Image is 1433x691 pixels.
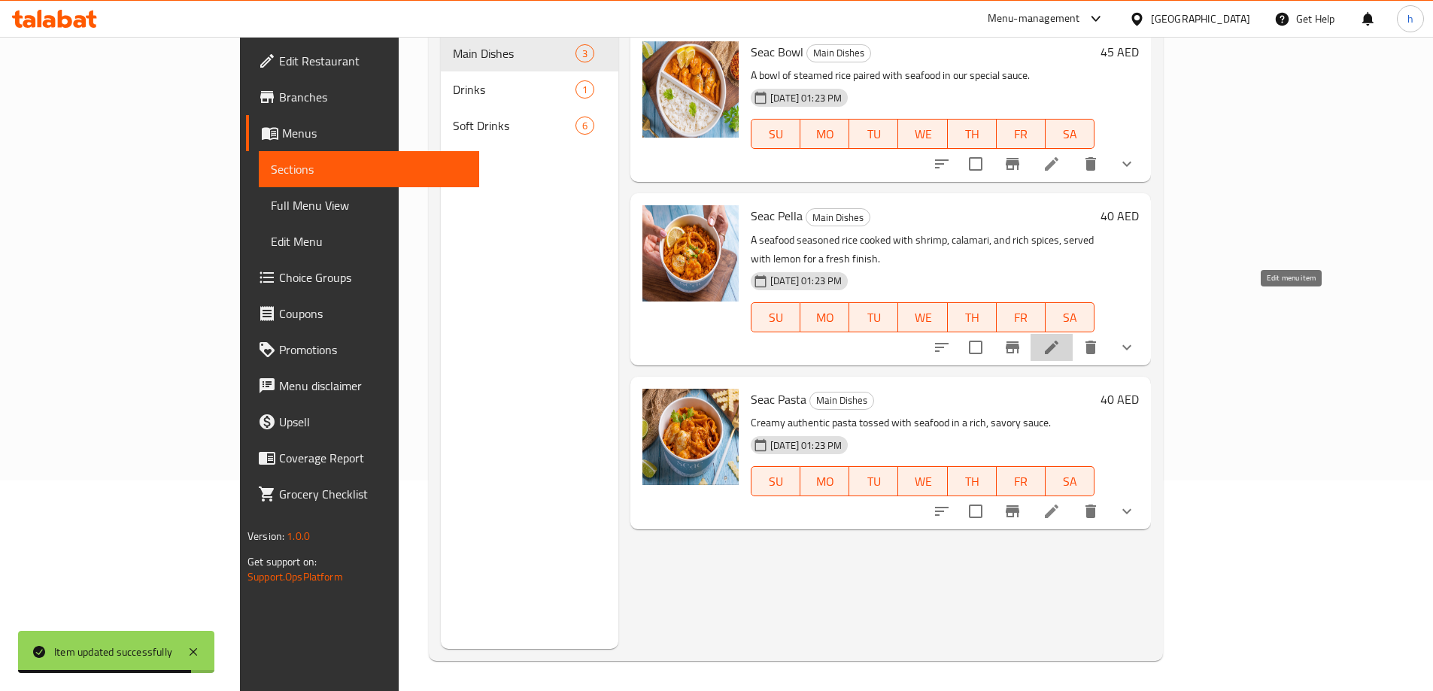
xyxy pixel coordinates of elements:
[246,404,479,440] a: Upsell
[279,485,467,503] span: Grocery Checklist
[1073,493,1109,529] button: delete
[1046,302,1094,332] button: SA
[751,205,803,227] span: Seac Pella
[960,332,991,363] span: Select to update
[576,83,594,97] span: 1
[1118,502,1136,520] svg: Show Choices
[1003,471,1040,492] span: FR
[453,80,575,98] span: Drinks
[960,496,991,527] span: Select to update
[642,389,739,485] img: Seac Pasta
[806,307,843,329] span: MO
[441,108,618,144] div: Soft Drinks6
[259,187,479,223] a: Full Menu View
[1052,471,1088,492] span: SA
[247,567,343,586] a: Support.OpsPlatform
[246,115,479,151] a: Menus
[441,71,618,108] div: Drinks1
[994,493,1031,529] button: Branch-specific-item
[575,117,594,135] div: items
[54,644,172,660] div: Item updated successfully
[751,302,800,332] button: SU
[904,471,941,492] span: WE
[800,302,849,332] button: MO
[898,466,947,496] button: WE
[810,392,873,409] span: Main Dishes
[271,232,467,250] span: Edit Menu
[279,341,467,359] span: Promotions
[279,52,467,70] span: Edit Restaurant
[849,466,898,496] button: TU
[948,302,997,332] button: TH
[948,466,997,496] button: TH
[954,471,991,492] span: TH
[806,44,871,62] div: Main Dishes
[441,29,618,150] nav: Menu sections
[1151,11,1250,27] div: [GEOGRAPHIC_DATA]
[441,35,618,71] div: Main Dishes3
[764,438,848,453] span: [DATE] 01:23 PM
[246,440,479,476] a: Coverage Report
[246,332,479,368] a: Promotions
[800,466,849,496] button: MO
[806,209,870,226] span: Main Dishes
[1101,389,1139,410] h6: 40 AED
[279,268,467,286] span: Choice Groups
[1101,41,1139,62] h6: 45 AED
[855,307,892,329] span: TU
[751,66,1094,85] p: A bowl of steamed rice paired with seafood in our special sauce.
[1073,329,1109,365] button: delete
[751,231,1094,268] p: A seafood seasoned rice cooked with shrimp, calamari, and rich spices, served with lemon for a fr...
[898,302,947,332] button: WE
[453,117,575,135] span: Soft Drinks
[1003,307,1040,329] span: FR
[279,88,467,106] span: Branches
[764,274,848,288] span: [DATE] 01:23 PM
[575,80,594,98] div: items
[259,223,479,259] a: Edit Menu
[849,302,898,332] button: TU
[751,466,800,496] button: SU
[642,41,739,138] img: Seac Bowl
[247,526,284,546] span: Version:
[855,471,892,492] span: TU
[997,302,1046,332] button: FR
[282,124,467,142] span: Menus
[751,414,1094,432] p: Creamy authentic pasta tossed with seafood in a rich, savory sauce.
[751,119,800,149] button: SU
[898,119,947,149] button: WE
[287,526,310,546] span: 1.0.0
[757,307,794,329] span: SU
[988,10,1080,28] div: Menu-management
[1003,123,1040,145] span: FR
[1046,119,1094,149] button: SA
[924,329,960,365] button: sort-choices
[246,43,479,79] a: Edit Restaurant
[1109,146,1145,182] button: show more
[1073,146,1109,182] button: delete
[1101,205,1139,226] h6: 40 AED
[800,119,849,149] button: MO
[1109,329,1145,365] button: show more
[1046,466,1094,496] button: SA
[948,119,997,149] button: TH
[259,151,479,187] a: Sections
[757,123,794,145] span: SU
[246,259,479,295] a: Choice Groups
[807,44,870,62] span: Main Dishes
[575,44,594,62] div: items
[1118,338,1136,356] svg: Show Choices
[1118,155,1136,173] svg: Show Choices
[1043,155,1061,173] a: Edit menu item
[576,119,594,133] span: 6
[954,307,991,329] span: TH
[279,413,467,431] span: Upsell
[806,471,843,492] span: MO
[751,41,803,63] span: Seac Bowl
[271,196,467,214] span: Full Menu View
[806,123,843,145] span: MO
[994,146,1031,182] button: Branch-specific-item
[904,123,941,145] span: WE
